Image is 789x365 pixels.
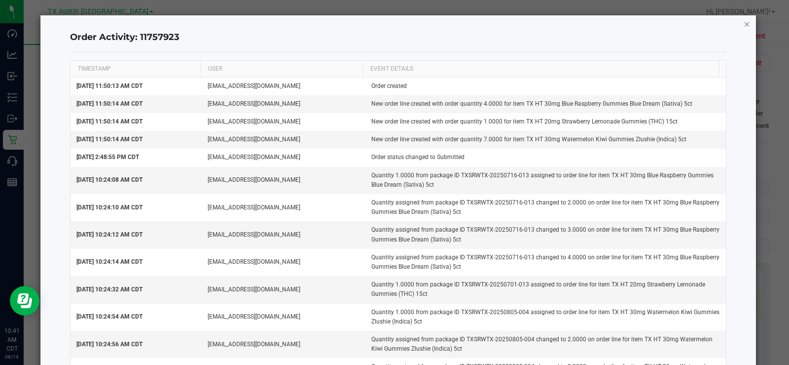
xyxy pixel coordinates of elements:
[365,78,726,95] td: Order created
[76,286,143,293] span: [DATE] 10:24:32 AM CDT
[202,221,365,248] td: [EMAIL_ADDRESS][DOMAIN_NAME]
[365,194,726,221] td: Quantity assigned from package ID TXSRWTX-20250716-013 changed to 2.0000 on order line for item T...
[362,61,719,78] th: EVENT DETAILS
[365,149,726,166] td: Order status changed to Submitted
[202,113,365,131] td: [EMAIL_ADDRESS][DOMAIN_NAME]
[365,331,726,358] td: Quantity assigned from package ID TXSRWTX-20250805-004 changed to 2.0000 on order line for item T...
[365,276,726,303] td: Quantity 1.0000 from package ID TXSRWTX-20250701-013 assigned to order line for item TX HT 20mg S...
[365,95,726,113] td: New order line created with order quantity 4.0000 for item TX HT 30mg Blue Raspberry Gummies Blue...
[71,61,200,78] th: TIMESTAMP
[76,313,143,320] span: [DATE] 10:24:54 AM CDT
[365,249,726,276] td: Quantity assigned from package ID TXSRWTX-20250716-013 changed to 4.0000 on order line for item T...
[10,286,39,316] iframe: Resource center
[365,131,726,149] td: New order line created with order quantity 7.0000 for item TX HT 30mg Watermelon Kiwi Gummies Zlu...
[202,331,365,358] td: [EMAIL_ADDRESS][DOMAIN_NAME]
[76,176,143,183] span: [DATE] 10:24:08 AM CDT
[202,167,365,194] td: [EMAIL_ADDRESS][DOMAIN_NAME]
[202,194,365,221] td: [EMAIL_ADDRESS][DOMAIN_NAME]
[202,249,365,276] td: [EMAIL_ADDRESS][DOMAIN_NAME]
[76,231,143,238] span: [DATE] 10:24:12 AM CDT
[76,100,143,107] span: [DATE] 11:50:14 AM CDT
[202,276,365,303] td: [EMAIL_ADDRESS][DOMAIN_NAME]
[365,304,726,331] td: Quantity 1.0000 from package ID TXSRWTX-20250805-004 assigned to order line for item TX HT 30mg W...
[70,31,727,44] h4: Order Activity: 11757923
[202,131,365,149] td: [EMAIL_ADDRESS][DOMAIN_NAME]
[202,95,365,113] td: [EMAIL_ADDRESS][DOMAIN_NAME]
[365,113,726,131] td: New order line created with order quantity 1.0000 for item TX HT 20mg Strawberry Lemonade Gummies...
[76,136,143,143] span: [DATE] 11:50:14 AM CDT
[76,118,143,125] span: [DATE] 11:50:14 AM CDT
[202,149,365,166] td: [EMAIL_ADDRESS][DOMAIN_NAME]
[76,204,143,211] span: [DATE] 10:24:10 AM CDT
[365,167,726,194] td: Quantity 1.0000 from package ID TXSRWTX-20250716-013 assigned to order line for item TX HT 30mg B...
[76,82,143,89] span: [DATE] 11:50:13 AM CDT
[76,341,143,348] span: [DATE] 10:24:56 AM CDT
[365,221,726,248] td: Quantity assigned from package ID TXSRWTX-20250716-013 changed to 3.0000 on order line for item T...
[76,154,139,161] span: [DATE] 2:48:55 PM CDT
[202,78,365,95] td: [EMAIL_ADDRESS][DOMAIN_NAME]
[200,61,362,78] th: USER
[76,258,143,265] span: [DATE] 10:24:14 AM CDT
[202,304,365,331] td: [EMAIL_ADDRESS][DOMAIN_NAME]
